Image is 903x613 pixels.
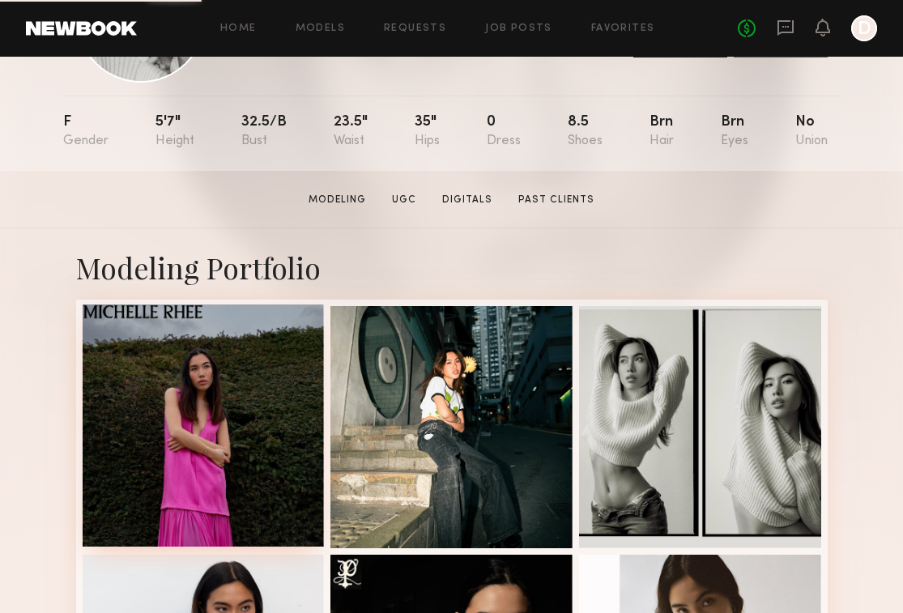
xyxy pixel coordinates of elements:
div: 23.5" [334,115,368,148]
a: D [851,15,877,41]
div: F [63,115,109,148]
div: No [795,115,828,148]
a: Favorites [591,23,655,34]
a: Digitals [436,193,499,207]
a: Requests [384,23,446,34]
a: UGC [385,193,423,207]
a: Job Posts [485,23,552,34]
div: Brn [721,115,748,148]
div: 0 [487,115,521,148]
a: Past Clients [512,193,601,207]
a: Models [296,23,345,34]
div: 8.5 [568,115,603,148]
div: Brn [650,115,674,148]
div: Modeling Portfolio [76,248,828,287]
div: 5'7" [155,115,194,148]
a: Modeling [302,193,373,207]
a: Home [220,23,257,34]
div: 32.5/b [241,115,287,148]
div: 35" [415,115,440,148]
